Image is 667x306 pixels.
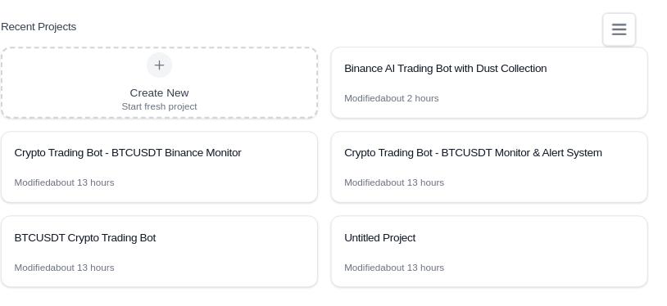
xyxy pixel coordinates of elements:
[354,62,636,79] div: Binance AI Trading Bot with Dust Collection
[15,182,117,195] div: Modified about 13 hours
[125,103,203,116] div: Start fresh project
[354,236,636,252] div: Untitled Project
[1,19,79,35] h3: Recent Projects
[354,95,451,108] div: Modified about 2 hours
[619,13,654,47] button: Toggle navigation
[125,87,203,103] div: Create New
[15,268,117,281] div: Modified about 13 hours
[354,182,456,195] div: Modified about 13 hours
[15,149,297,165] div: Crypto Trading Bot - BTCUSDT Binance Monitor
[15,236,297,252] div: BTCUSDT Crypto Trading Bot
[585,227,667,306] iframe: Chat Widget
[354,149,636,165] div: Crypto Trading Bot - BTCUSDT Monitor & Alert System
[354,268,456,281] div: Modified about 13 hours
